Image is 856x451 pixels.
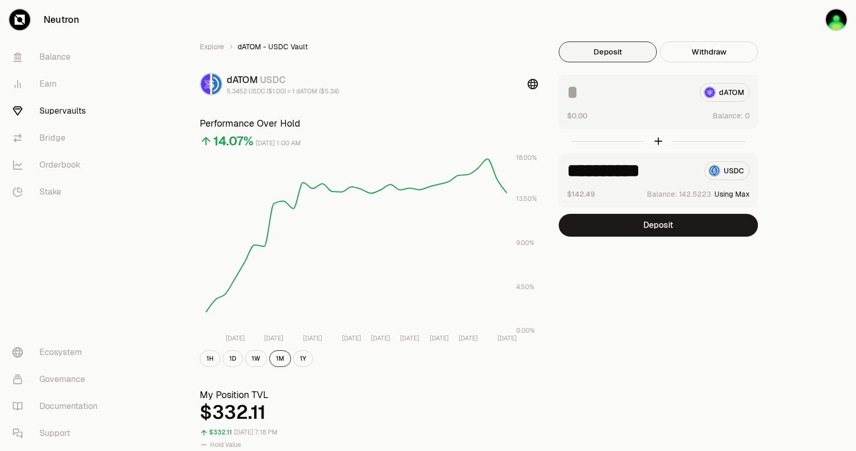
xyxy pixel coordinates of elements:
span: dATOM - USDC Vault [238,42,308,52]
span: Balance: [713,111,743,121]
tspan: [DATE] [400,334,419,343]
button: Deposit [559,214,758,237]
button: 1W [245,350,267,367]
a: Governance [4,366,112,393]
img: dATOM Logo [201,74,210,94]
a: Balance [4,44,112,71]
a: Earn [4,71,112,98]
div: 14.07% [213,133,254,149]
a: Supervaults [4,98,112,125]
tspan: 4.50% [516,283,534,291]
h3: Performance Over Hold [200,116,538,131]
tspan: [DATE] [303,334,322,343]
tspan: 0.00% [516,326,535,335]
a: Ecosystem [4,339,112,366]
button: Deposit [559,42,657,62]
button: 1M [269,350,291,367]
tspan: 9.00% [516,239,534,247]
img: USDC Logo [212,74,222,94]
tspan: 13.50% [516,195,537,203]
img: terrastation [826,9,847,30]
button: Withdraw [660,42,758,62]
span: USDC [260,74,286,86]
div: 5.3452 USDC ($1.00) = 1 dATOM ($5.34) [227,87,339,95]
a: Explore [200,42,224,52]
tspan: [DATE] [498,334,517,343]
tspan: [DATE] [430,334,449,343]
h3: My Position TVL [200,388,538,402]
button: 1Y [293,350,313,367]
tspan: [DATE] [264,334,283,343]
span: Hold Value [210,441,241,449]
div: dATOM [227,73,339,87]
button: 1H [200,350,220,367]
span: Balance: [647,189,677,199]
nav: breadcrumb [200,42,538,52]
button: $0.00 [567,110,587,121]
div: [DATE] 1:00 AM [256,138,301,149]
button: 1D [223,350,243,367]
button: $142.49 [567,188,595,199]
a: Documentation [4,393,112,420]
button: Using Max [714,189,750,199]
tspan: [DATE] [342,334,361,343]
tspan: [DATE] [459,334,478,343]
a: Bridge [4,125,112,152]
a: Support [4,420,112,447]
div: $332.11 [209,427,232,439]
div: $332.11 [200,402,538,423]
tspan: [DATE] [371,334,390,343]
tspan: 18.00% [516,154,537,162]
a: Orderbook [4,152,112,179]
tspan: [DATE] [226,334,245,343]
div: [DATE] 7:18 PM [234,427,278,439]
a: Stake [4,179,112,206]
